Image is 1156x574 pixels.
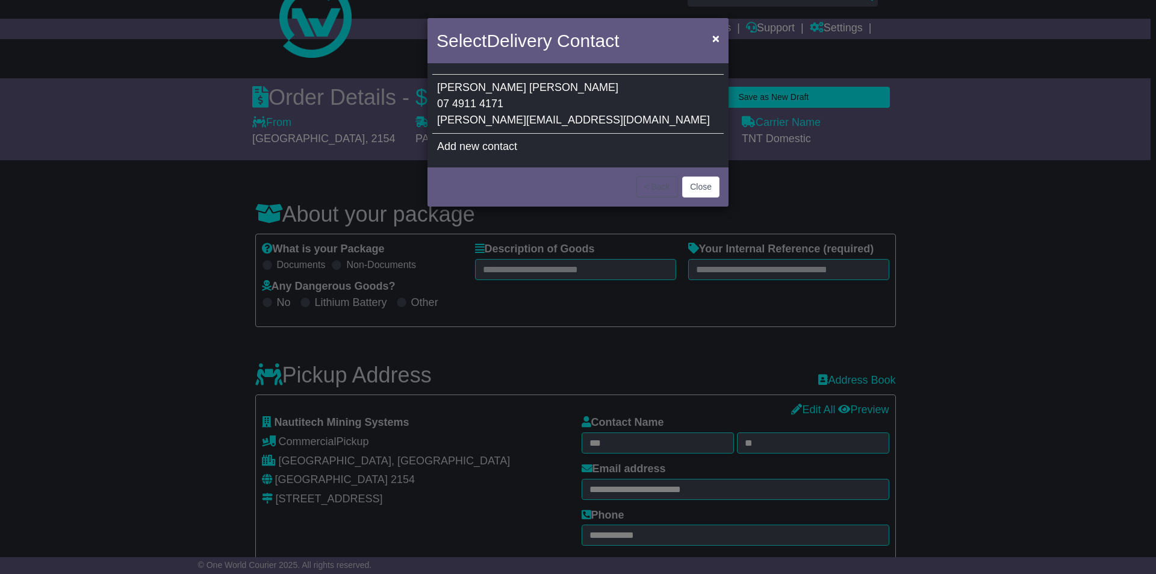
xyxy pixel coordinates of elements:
[437,114,710,126] span: [PERSON_NAME][EMAIL_ADDRESS][DOMAIN_NAME]
[437,27,619,54] h4: Select
[486,31,552,51] span: Delivery
[437,98,503,110] span: 07 4911 4171
[529,81,618,93] span: [PERSON_NAME]
[712,31,719,45] span: ×
[636,176,678,198] button: < Back
[682,176,719,198] button: Close
[437,140,517,152] span: Add new contact
[706,26,726,51] button: Close
[437,81,526,93] span: [PERSON_NAME]
[557,31,619,51] span: Contact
